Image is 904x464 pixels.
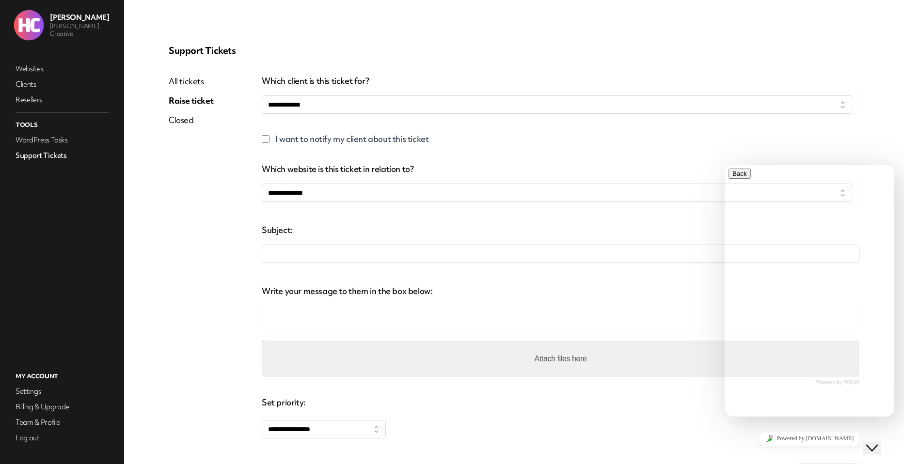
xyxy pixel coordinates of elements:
[14,400,111,414] a: Billing & Upgrade
[531,349,591,369] label: Attach files here
[169,95,213,107] a: Raise ticket
[14,62,111,76] a: Websites
[169,45,859,56] p: Support Tickets
[50,13,116,22] p: [PERSON_NAME]
[14,385,111,398] a: Settings
[14,93,111,107] a: Resellers
[14,149,111,162] a: Support Tickets
[863,425,894,454] iframe: chat widget
[50,22,116,38] p: [PERSON_NAME] Creative
[14,370,111,383] p: My Account
[262,76,859,86] label: Which client is this ticket for?
[14,77,111,91] a: Clients
[262,282,859,296] label: Write your message to them in the box below:
[169,114,213,126] a: Closed
[262,397,859,408] p: Set priority:
[14,133,111,147] a: WordPress Tasks
[725,165,894,417] iframe: chat widget
[275,133,428,145] label: I want to notify my client about this ticket
[262,164,859,174] label: Which website is this ticket in relation to?
[14,416,111,429] a: Team & Profile
[14,119,111,131] p: Tools
[725,428,894,449] iframe: chat widget
[14,431,111,445] a: Log out
[169,76,213,87] a: All tickets
[262,221,859,235] label: Subject:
